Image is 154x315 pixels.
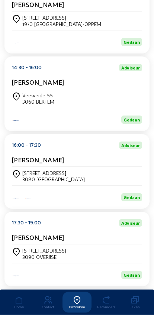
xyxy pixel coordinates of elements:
div: Reminders [92,305,121,309]
div: 3060 BERTEM [22,99,54,105]
div: 1970 [GEOGRAPHIC_DATA]-OPPEM [22,21,101,27]
div: 3090 OVERIJSE [22,254,66,260]
div: 3080 [GEOGRAPHIC_DATA] [22,176,85,183]
div: Home [4,305,33,309]
span: Gedaan [123,117,140,123]
span: Gedaan [123,273,140,278]
span: Adviseur [121,66,140,70]
div: Veeweide 55 [22,92,54,99]
span: Gedaan [123,40,140,45]
cam-card-title: [PERSON_NAME] [12,234,64,241]
img: Iso Protect [12,120,19,122]
span: Gedaan [123,195,140,200]
div: [STREET_ADDRESS] [22,170,85,176]
div: Contact [33,305,62,309]
img: Energy Protect Ramen & Deuren [12,42,19,44]
cam-card-title: [PERSON_NAME] [12,1,64,9]
img: Energy Protect Ramen & Deuren [25,198,32,199]
div: [STREET_ADDRESS] [22,15,101,21]
div: 17:30 - 19:00 [12,220,41,227]
div: [STREET_ADDRESS] [22,248,66,254]
div: Taken [121,305,150,309]
img: Iso Protect [12,275,19,277]
a: Reminders [92,292,121,313]
cam-card-title: [PERSON_NAME] [12,156,64,164]
div: Bezoeken [62,305,92,309]
cam-card-title: [PERSON_NAME] [12,78,64,86]
img: Iso Protect [12,198,19,199]
span: Adviseur [121,221,140,225]
div: 14:30 - 16:00 [12,64,42,72]
span: Adviseur [121,143,140,148]
a: Contact [33,292,62,313]
div: 16:00 - 17:30 [12,142,41,149]
a: Home [4,292,33,313]
a: Bezoeken [62,292,92,313]
a: Taken [121,292,150,313]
